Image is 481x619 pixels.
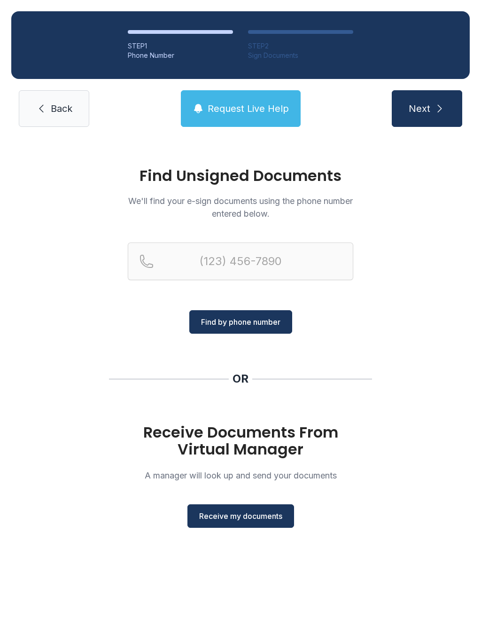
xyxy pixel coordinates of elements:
p: A manager will look up and send your documents [128,469,353,482]
span: Find by phone number [201,316,280,328]
div: Phone Number [128,51,233,60]
div: Sign Documents [248,51,353,60]
span: Request Live Help [208,102,289,115]
span: Back [51,102,72,115]
div: STEP 1 [128,41,233,51]
div: STEP 2 [248,41,353,51]
span: Next [409,102,430,115]
p: We'll find your e-sign documents using the phone number entered below. [128,195,353,220]
span: Receive my documents [199,510,282,522]
h1: Receive Documents From Virtual Manager [128,424,353,458]
h1: Find Unsigned Documents [128,168,353,183]
input: Reservation phone number [128,243,353,280]
div: OR [233,371,248,386]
